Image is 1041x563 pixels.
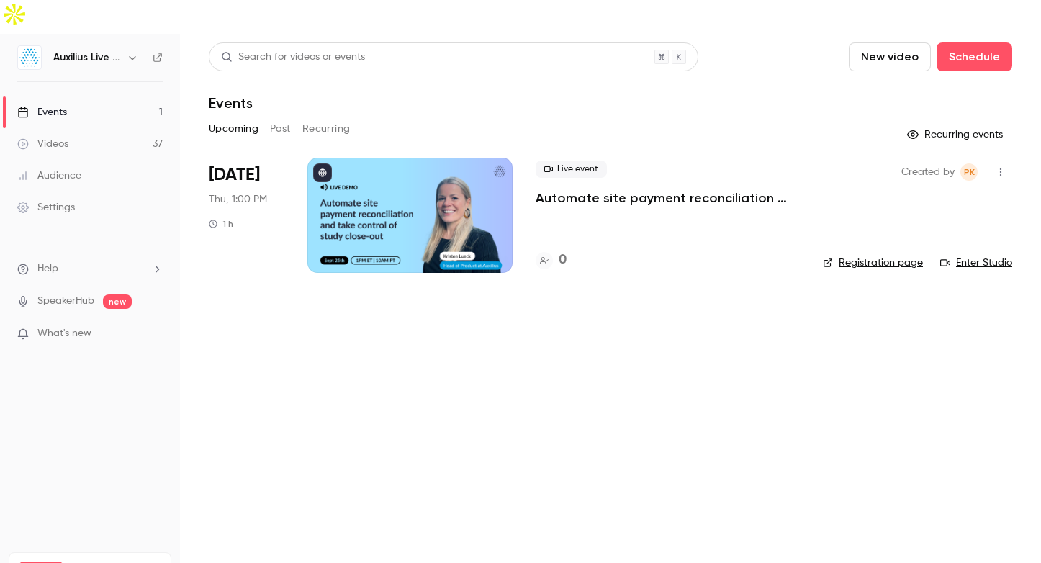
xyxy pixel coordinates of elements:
[960,163,978,181] span: Peter Kinchley
[937,42,1012,71] button: Schedule
[940,256,1012,270] a: Enter Studio
[37,326,91,341] span: What's new
[17,168,81,183] div: Audience
[849,42,931,71] button: New video
[17,137,68,151] div: Videos
[536,251,567,270] a: 0
[536,189,800,207] a: Automate site payment reconciliation and take control of study close-out
[823,256,923,270] a: Registration page
[209,218,233,230] div: 1 h
[901,163,955,181] span: Created by
[270,117,291,140] button: Past
[209,117,258,140] button: Upcoming
[17,261,163,276] li: help-dropdown-opener
[221,50,365,65] div: Search for videos or events
[17,200,75,215] div: Settings
[53,50,121,65] h6: Auxilius Live Sessions
[209,163,260,186] span: [DATE]
[209,192,267,207] span: Thu, 1:00 PM
[17,105,67,120] div: Events
[302,117,351,140] button: Recurring
[103,294,132,309] span: new
[964,163,975,181] span: PK
[37,294,94,309] a: SpeakerHub
[901,123,1012,146] button: Recurring events
[37,261,58,276] span: Help
[536,161,607,178] span: Live event
[18,46,41,69] img: Auxilius Live Sessions
[209,94,253,112] h1: Events
[209,158,284,273] div: Sep 25 Thu, 1:00 PM (America/New York)
[559,251,567,270] h4: 0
